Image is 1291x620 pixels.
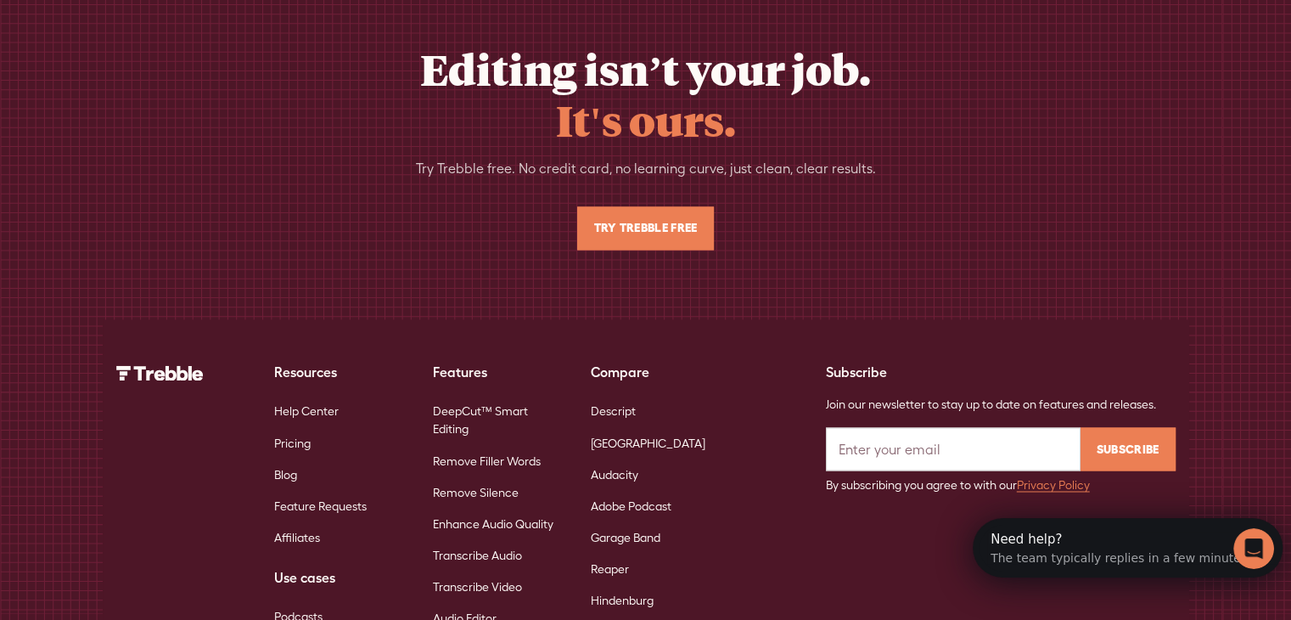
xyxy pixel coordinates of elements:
[274,362,406,382] div: Resources
[826,427,1081,471] input: Enter your email
[591,396,636,427] a: Descript
[433,476,519,508] a: Remove Silence
[274,521,320,553] a: Affiliates
[7,7,328,54] div: Open Intercom Messenger
[591,490,671,521] a: Adobe Podcast
[1017,477,1090,491] a: Privacy Policy
[826,396,1176,414] div: Join our newsletter to stay up to date on features and releases.
[116,365,204,380] img: Trebble Logo - AI Podcast Editor
[433,508,553,539] a: Enhance Audio Quality
[591,553,629,584] a: Reaper
[18,28,278,46] div: The team typically replies in a few minutes.
[274,490,367,521] a: Feature Requests
[556,92,736,148] span: It's ours.
[433,396,564,445] a: DeepCut™ Smart Editing
[591,362,722,382] div: Compare
[433,445,541,476] a: Remove Filler Words
[433,571,522,602] a: Transcribe Video
[591,521,660,553] a: Garage Band
[420,43,872,145] h2: Editing isn’t your job.
[577,206,713,250] a: Try Trebble Free
[826,362,1176,382] div: Subscribe
[433,539,522,571] a: Transcribe Audio
[274,427,311,459] a: Pricing
[433,362,564,382] div: Features
[826,476,1176,493] div: By subscribing you agree to with our
[826,427,1176,493] form: Email Form
[1081,427,1176,471] input: Subscribe
[274,396,339,427] a: Help Center
[1233,528,1274,569] iframe: Intercom live chat
[18,14,278,28] div: Need help?
[973,518,1283,578] iframe: Intercom live chat discovery launcher
[591,584,654,616] a: Hindenburg
[591,427,705,459] a: [GEOGRAPHIC_DATA]
[274,459,297,490] a: Blog
[591,459,638,490] a: Audacity
[274,566,406,587] div: Use cases
[416,159,876,179] div: Try Trebble free. No credit card, no learning curve, just clean, clear results.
